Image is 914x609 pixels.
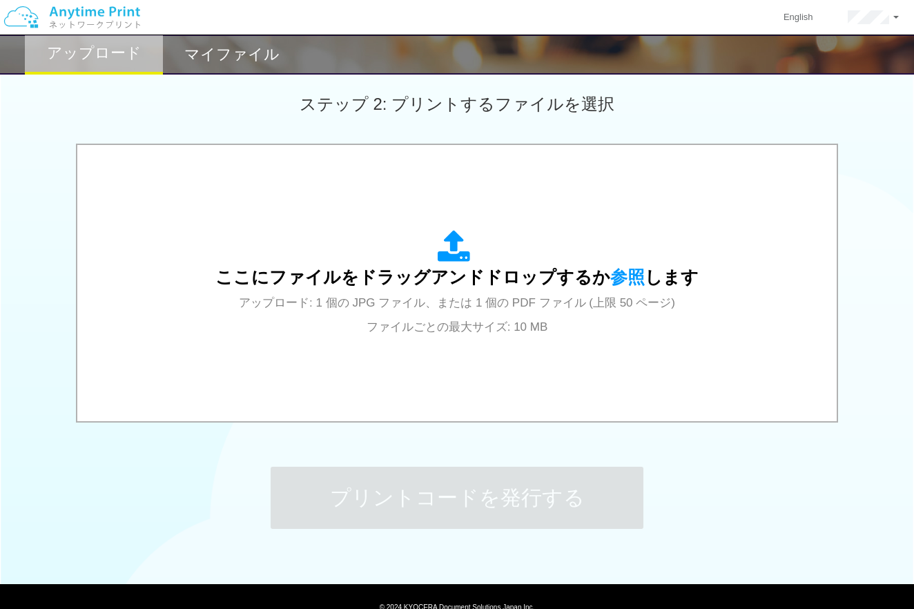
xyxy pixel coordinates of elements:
[610,267,645,287] span: 参照
[300,95,614,113] span: ステップ 2: プリントするファイルを選択
[215,267,699,287] span: ここにファイルをドラッグアンドドロップするか します
[239,296,675,333] span: アップロード: 1 個の JPG ファイル、または 1 個の PDF ファイル (上限 50 ページ) ファイルごとの最大サイズ: 10 MB
[271,467,643,529] button: プリントコードを発行する
[47,45,142,61] h2: アップロード
[184,46,280,63] h2: マイファイル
